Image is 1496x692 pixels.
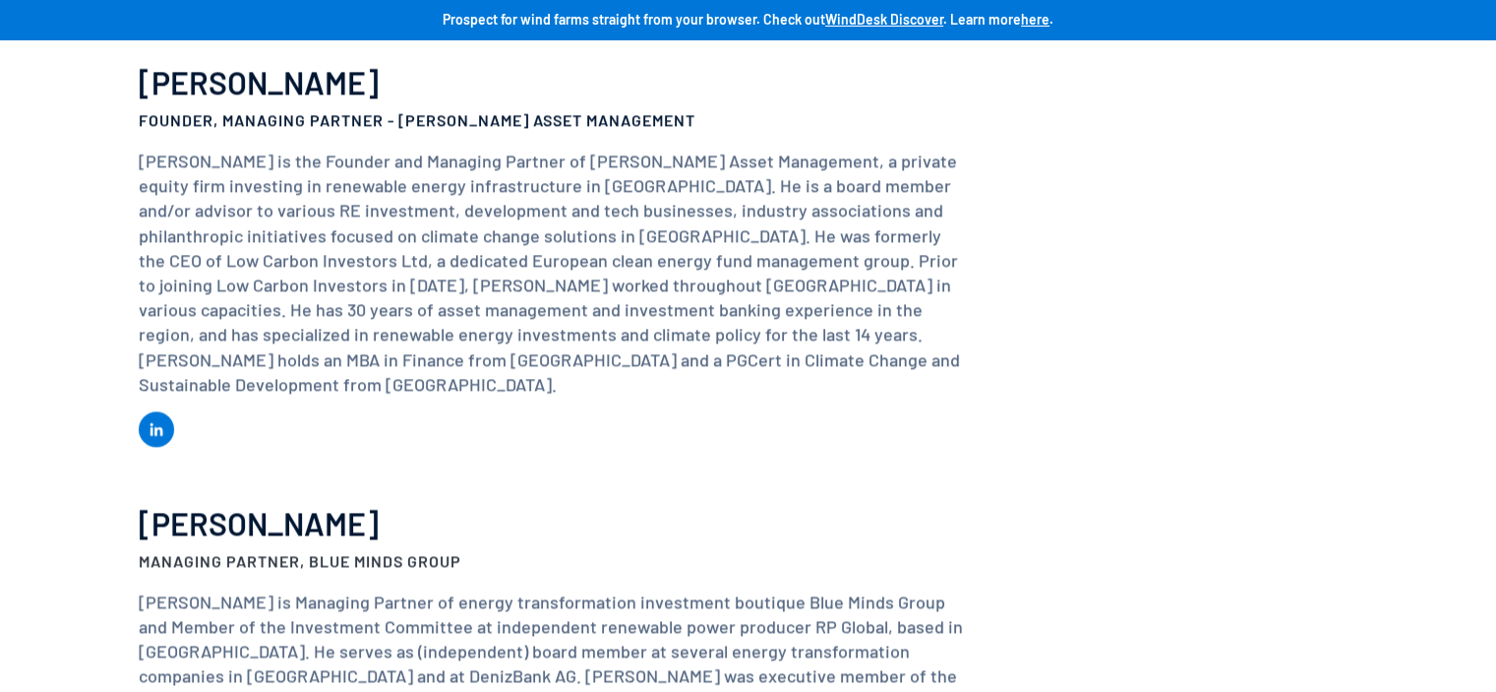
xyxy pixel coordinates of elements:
[443,11,825,28] strong: Prospect for wind farms straight from your browser. Check out
[139,506,965,540] h3: [PERSON_NAME]
[943,11,1021,28] strong: . Learn more
[139,110,695,129] strong: Founder, Managing Partner - [PERSON_NAME] Asset management
[139,149,965,397] p: [PERSON_NAME] is the Founder and Managing Partner of [PERSON_NAME] Asset Management, a private eq...
[139,551,461,570] strong: Managing Partner, Blue MindS Group
[1049,11,1053,28] strong: .
[1021,11,1049,28] a: here
[139,65,965,99] h3: [PERSON_NAME]
[825,11,943,28] a: WindDesk Discover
